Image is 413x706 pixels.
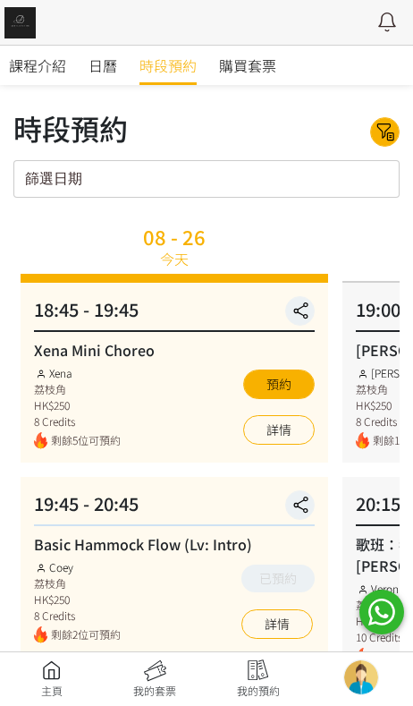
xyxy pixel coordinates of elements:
img: fire.png [34,626,47,643]
span: 剩餘5位可預約 [51,432,121,449]
img: fire.png [356,648,369,665]
div: Basic Hammock Flow (Lv: Intro) [34,533,315,555]
img: fire.png [356,432,369,449]
a: 詳情 [241,609,313,639]
div: 19:45 - 20:45 [34,490,315,526]
span: 剩餘2位可預約 [51,626,121,643]
div: 8 Credits [34,608,121,624]
div: Coey [34,559,121,575]
a: 詳情 [243,415,315,445]
a: 課程介紹 [9,46,66,85]
a: 時段預約 [139,46,197,85]
div: 8 Credits [34,413,121,430]
div: 18:45 - 19:45 [34,296,315,332]
button: 預約 [243,370,315,399]
span: 購買套票 [219,55,276,76]
img: fire.png [34,432,47,449]
div: 今天 [160,248,189,269]
span: 課程介紹 [9,55,66,76]
a: 購買套票 [219,46,276,85]
div: HK$250 [34,397,121,413]
div: 荔枝角 [34,575,121,591]
input: 篩選日期 [13,160,400,198]
button: 已預約 [241,565,315,592]
span: 日曆 [88,55,117,76]
div: HK$250 [34,591,121,608]
div: 時段預約 [13,106,128,149]
div: Xena [34,365,121,381]
a: 日曆 [88,46,117,85]
div: 荔枝角 [34,381,121,397]
span: 時段預約 [139,55,197,76]
div: Xena Mini Choreo [34,339,315,361]
div: 08 - 26 [143,226,206,246]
